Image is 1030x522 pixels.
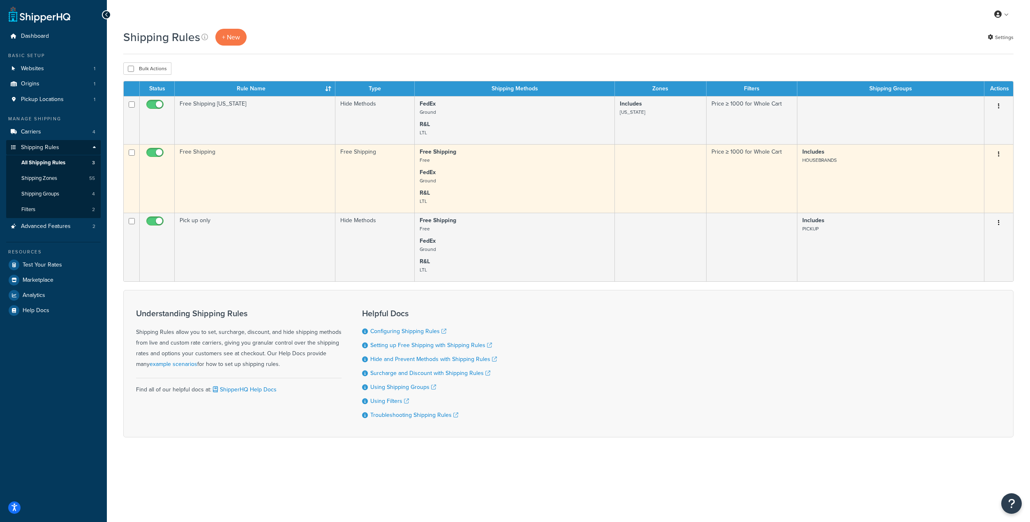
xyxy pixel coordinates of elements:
li: Help Docs [6,303,101,318]
small: Ground [420,108,436,116]
li: Shipping Zones [6,171,101,186]
span: 1 [94,80,95,87]
a: Carriers 4 [6,124,101,140]
span: Help Docs [23,307,49,314]
th: Shipping Groups [797,81,984,96]
strong: Includes [802,147,824,156]
a: Pickup Locations 1 [6,92,101,107]
a: Marketplace [6,273,101,287]
span: Pickup Locations [21,96,64,103]
td: Hide Methods [335,96,415,144]
span: Shipping Rules [21,144,59,151]
strong: FedEx [420,237,436,245]
small: LTL [420,266,427,274]
td: Hide Methods [335,213,415,281]
div: Manage Shipping [6,115,101,122]
a: Shipping Groups 4 [6,186,101,202]
th: Rule Name : activate to sort column ascending [175,81,335,96]
small: Ground [420,246,436,253]
th: Type [335,81,415,96]
a: Dashboard [6,29,101,44]
p: + New [215,29,247,46]
div: Shipping Rules allow you to set, surcharge, discount, and hide shipping methods from live and cus... [136,309,342,370]
a: Surcharge and Discount with Shipping Rules [370,369,490,377]
a: example scenarios [150,360,197,368]
td: Price ≥ 1000 for Whole Cart [707,96,798,144]
li: Websites [6,61,101,76]
strong: Includes [802,216,824,225]
li: Carriers [6,124,101,140]
th: Actions [984,81,1013,96]
a: Analytics [6,288,101,303]
span: 2 [92,223,95,230]
td: Price ≥ 1000 for Whole Cart [707,144,798,213]
span: 3 [92,159,95,166]
a: Origins 1 [6,76,101,92]
small: Ground [420,177,436,184]
div: Find all of our helpful docs at: [136,378,342,395]
li: Filters [6,202,101,217]
span: 1 [94,96,95,103]
div: Basic Setup [6,52,101,59]
span: Shipping Groups [21,191,59,198]
th: Status [140,81,175,96]
a: All Shipping Rules 3 [6,155,101,170]
strong: Includes [620,99,642,108]
span: Test Your Rates [23,262,62,269]
span: Origins [21,80,39,87]
strong: Free Shipping [420,216,456,225]
td: Pick up only [175,213,335,281]
button: Bulk Actions [123,62,171,75]
li: Shipping Groups [6,186,101,202]
span: Shipping Zones [21,175,57,182]
a: ShipperHQ Help Docs [211,385,277,394]
h3: Helpful Docs [362,309,497,318]
small: LTL [420,198,427,205]
small: PICKUP [802,225,819,232]
a: Setting up Free Shipping with Shipping Rules [370,341,492,350]
a: Troubleshooting Shipping Rules [370,411,458,419]
small: [US_STATE] [620,108,645,116]
th: Filters [707,81,798,96]
a: Shipping Rules [6,140,101,155]
strong: R&L [420,257,430,266]
a: Settings [988,32,1014,43]
td: Free Shipping [US_STATE] [175,96,335,144]
a: Test Your Rates [6,258,101,272]
span: Analytics [23,292,45,299]
a: Using Shipping Groups [370,383,436,391]
span: Websites [21,65,44,72]
span: 1 [94,65,95,72]
span: Filters [21,206,35,213]
a: Websites 1 [6,61,101,76]
span: Dashboard [21,33,49,40]
strong: FedEx [420,99,436,108]
small: Free [420,225,430,232]
small: HOUSEBRANDS [802,156,837,164]
strong: R&L [420,120,430,129]
small: LTL [420,129,427,136]
a: Filters 2 [6,202,101,217]
td: Free Shipping [335,144,415,213]
a: Shipping Zones 55 [6,171,101,186]
a: Using Filters [370,397,409,405]
li: Origins [6,76,101,92]
li: All Shipping Rules [6,155,101,170]
button: Open Resource Center [1001,493,1022,514]
span: All Shipping Rules [21,159,65,166]
strong: R&L [420,189,430,197]
span: Carriers [21,129,41,136]
li: Advanced Features [6,219,101,234]
th: Shipping Methods [415,81,614,96]
a: ShipperHQ Home [9,6,70,23]
strong: FedEx [420,168,436,177]
span: 55 [89,175,95,182]
td: Free Shipping [175,144,335,213]
span: 2 [92,206,95,213]
a: Configuring Shipping Rules [370,327,446,336]
th: Zones [615,81,707,96]
li: Pickup Locations [6,92,101,107]
h3: Understanding Shipping Rules [136,309,342,318]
